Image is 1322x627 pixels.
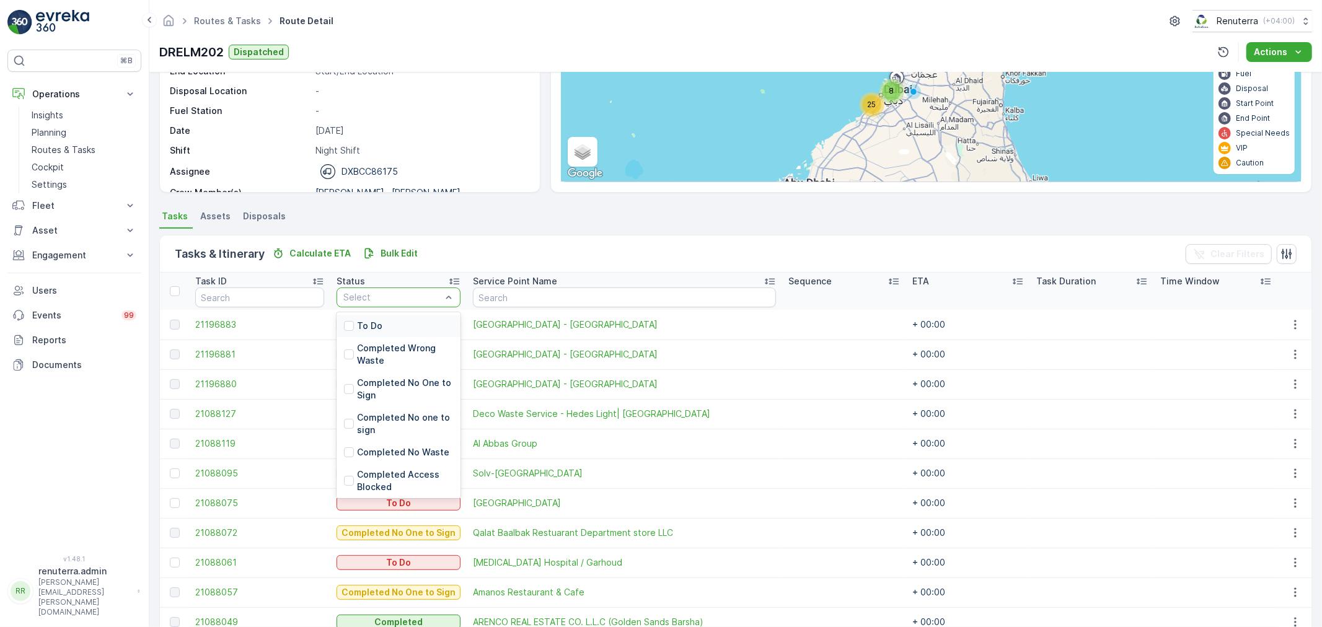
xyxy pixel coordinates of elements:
[195,287,324,307] input: Search
[912,275,929,287] p: ETA
[565,165,606,182] a: Open this area in Google Maps (opens a new window)
[381,247,418,260] p: Bulk Edit
[32,88,117,100] p: Operations
[386,556,411,569] p: To Do
[7,303,141,328] a: Events99
[170,379,180,389] div: Toggle Row Selected
[1192,10,1312,32] button: Renuterra(+04:00)
[32,359,136,371] p: Documents
[1036,275,1096,287] p: Task Duration
[337,555,460,570] button: To Do
[473,408,776,420] a: Deco Waste Service - Hedes Light| Sheikh Zayed Road
[1236,99,1274,108] p: Start Point
[170,617,180,627] div: Toggle Row Selected
[32,161,64,173] p: Cockpit
[473,586,776,598] span: Amanos Restaurant & Cafe
[1186,244,1272,264] button: Clear Filters
[315,125,527,137] p: [DATE]
[7,555,141,563] span: v 1.48.1
[195,408,324,420] a: 21088127
[195,497,324,509] a: 21088075
[7,565,141,617] button: RRrenuterra.admin[PERSON_NAME][EMAIL_ADDRESS][PERSON_NAME][DOMAIN_NAME]
[1236,158,1264,168] p: Caution
[473,437,776,450] a: Al Abbas Group
[473,408,776,420] span: Deco Waste Service - Hedes Light| [GEOGRAPHIC_DATA]
[357,468,453,493] p: Completed Access Blocked
[473,497,776,509] span: [GEOGRAPHIC_DATA]
[315,105,527,117] p: -
[32,284,136,297] p: Users
[27,107,141,124] a: Insights
[36,10,89,35] img: logo_light-DOdMpM7g.png
[868,100,876,109] span: 25
[11,581,30,601] div: RR
[32,199,117,212] p: Fleet
[229,45,289,59] button: Dispatched
[906,429,1030,458] td: + 00:00
[906,310,1030,340] td: + 00:00
[195,378,324,390] a: 21196880
[170,186,311,199] p: Crew Member(s)
[337,585,460,600] button: Completed No One to Sign
[170,587,180,597] div: Toggle Row Selected
[175,245,265,263] p: Tasks & Itinerary
[906,340,1030,369] td: + 00:00
[357,377,453,401] p: Completed No One to Sign
[32,178,67,191] p: Settings
[162,210,188,222] span: Tasks
[889,86,894,95] span: 8
[1210,248,1264,260] p: Clear Filters
[27,176,141,193] a: Settings
[170,498,180,508] div: Toggle Row Selected
[342,527,456,539] p: Completed No One to Sign
[32,249,117,261] p: Engagement
[170,125,311,137] p: Date
[38,565,131,577] p: renuterra.admin
[1160,275,1220,287] p: Time Window
[565,165,606,182] img: Google
[124,310,134,320] p: 99
[860,92,884,117] div: 25
[195,527,324,539] a: 21088072
[170,558,180,568] div: Toggle Row Selected
[473,318,776,331] a: Saudi German Hospital - Barsha
[120,56,133,66] p: ⌘B
[27,159,141,176] a: Cockpit
[32,126,66,139] p: Planning
[357,446,449,458] p: Completed No Waste
[473,497,776,509] a: Karachi Darbar / Airport
[1236,113,1270,123] p: End Point
[473,378,776,390] a: Saudi German Hospital - Barsha
[159,43,224,61] p: DRELM202
[170,320,180,330] div: Toggle Row Selected
[1263,16,1295,26] p: ( +04:00 )
[170,105,311,117] p: Fuel Station
[200,210,231,222] span: Assets
[315,187,470,198] p: [PERSON_NAME] , [PERSON_NAME] ...
[473,527,776,539] a: Qalat Baalbak Restuarant Department store LLC
[343,291,441,304] p: Select
[337,275,365,287] p: Status
[195,318,324,331] a: 21196883
[906,577,1030,607] td: + 00:00
[170,349,180,359] div: Toggle Row Selected
[195,586,324,598] a: 21088057
[342,586,456,598] p: Completed No One to Sign
[7,278,141,303] a: Users
[32,144,95,156] p: Routes & Tasks
[195,348,324,361] a: 21196881
[38,577,131,617] p: [PERSON_NAME][EMAIL_ADDRESS][PERSON_NAME][DOMAIN_NAME]
[32,224,117,237] p: Asset
[194,15,261,26] a: Routes & Tasks
[7,82,141,107] button: Operations
[27,141,141,159] a: Routes & Tasks
[243,210,286,222] span: Disposals
[906,548,1030,577] td: + 00:00
[906,518,1030,548] td: + 00:00
[1236,143,1248,153] p: VIP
